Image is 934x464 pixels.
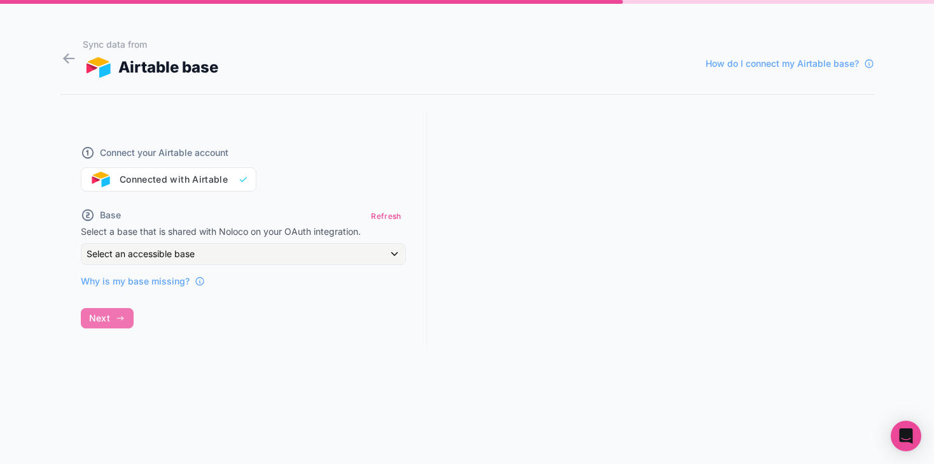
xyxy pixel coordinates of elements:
[81,225,406,238] p: Select a base that is shared with Noloco on your OAuth integration.
[706,57,874,70] a: How do I connect my Airtable base?
[100,146,228,159] span: Connect your Airtable account
[366,207,405,225] button: Refresh
[100,209,121,221] span: Base
[81,275,205,288] a: Why is my base missing?
[83,38,219,51] h1: Sync data from
[81,243,406,265] button: Select an accessible base
[706,57,859,70] span: How do I connect my Airtable base?
[83,56,219,79] div: Airtable base
[83,57,114,78] img: AIRTABLE
[81,275,190,288] span: Why is my base missing?
[87,248,195,259] span: Select an accessible base
[891,421,921,451] div: Open Intercom Messenger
